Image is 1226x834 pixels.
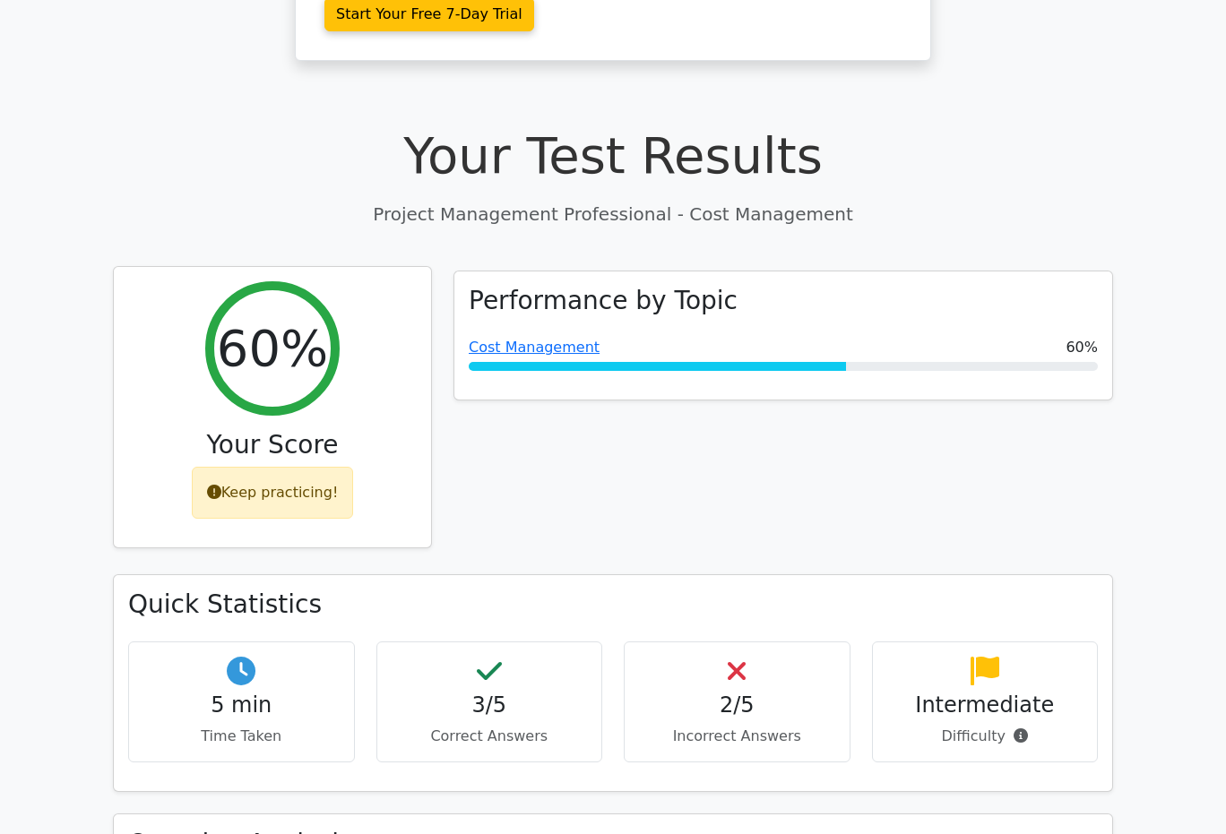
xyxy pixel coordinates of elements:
[639,726,835,747] p: Incorrect Answers
[392,692,588,718] h4: 3/5
[217,318,328,378] h2: 60%
[469,339,600,356] a: Cost Management
[143,726,340,747] p: Time Taken
[113,201,1113,228] p: Project Management Professional - Cost Management
[887,692,1084,718] h4: Intermediate
[192,467,354,519] div: Keep practicing!
[887,726,1084,747] p: Difficulty
[469,286,738,316] h3: Performance by Topic
[392,726,588,747] p: Correct Answers
[1066,337,1098,358] span: 60%
[143,692,340,718] h4: 5 min
[128,589,1098,620] h3: Quick Statistics
[639,692,835,718] h4: 2/5
[128,430,417,460] h3: Your Score
[113,125,1113,185] h1: Your Test Results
